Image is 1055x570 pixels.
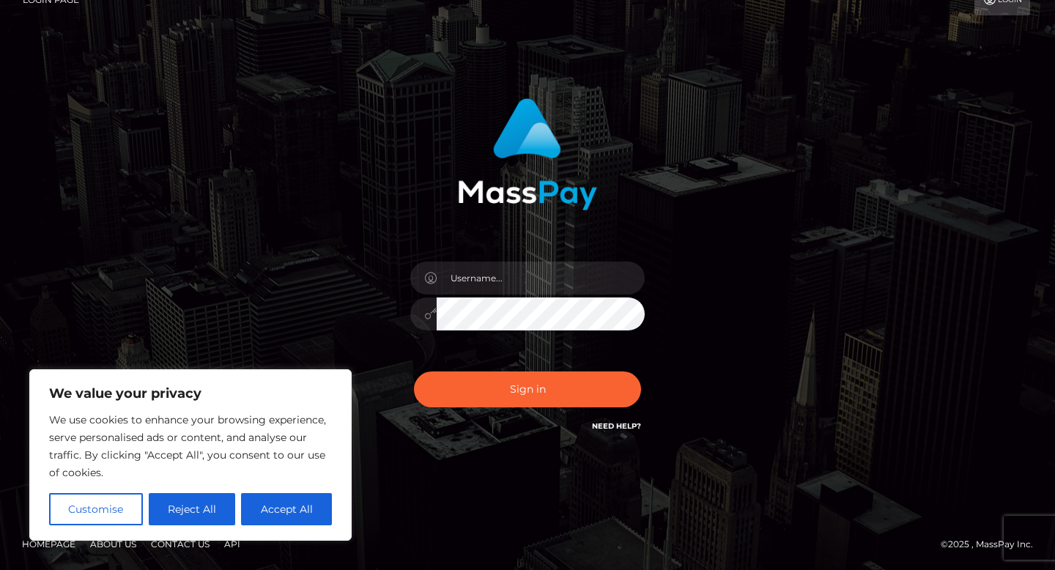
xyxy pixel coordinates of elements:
[16,533,81,555] a: Homepage
[145,533,215,555] a: Contact Us
[458,98,597,210] img: MassPay Login
[414,371,641,407] button: Sign in
[49,493,143,525] button: Customise
[49,411,332,481] p: We use cookies to enhance your browsing experience, serve personalised ads or content, and analys...
[241,493,332,525] button: Accept All
[84,533,142,555] a: About Us
[592,421,641,431] a: Need Help?
[218,533,246,555] a: API
[437,262,645,295] input: Username...
[29,369,352,541] div: We value your privacy
[941,536,1044,552] div: © 2025 , MassPay Inc.
[49,385,332,402] p: We value your privacy
[149,493,236,525] button: Reject All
